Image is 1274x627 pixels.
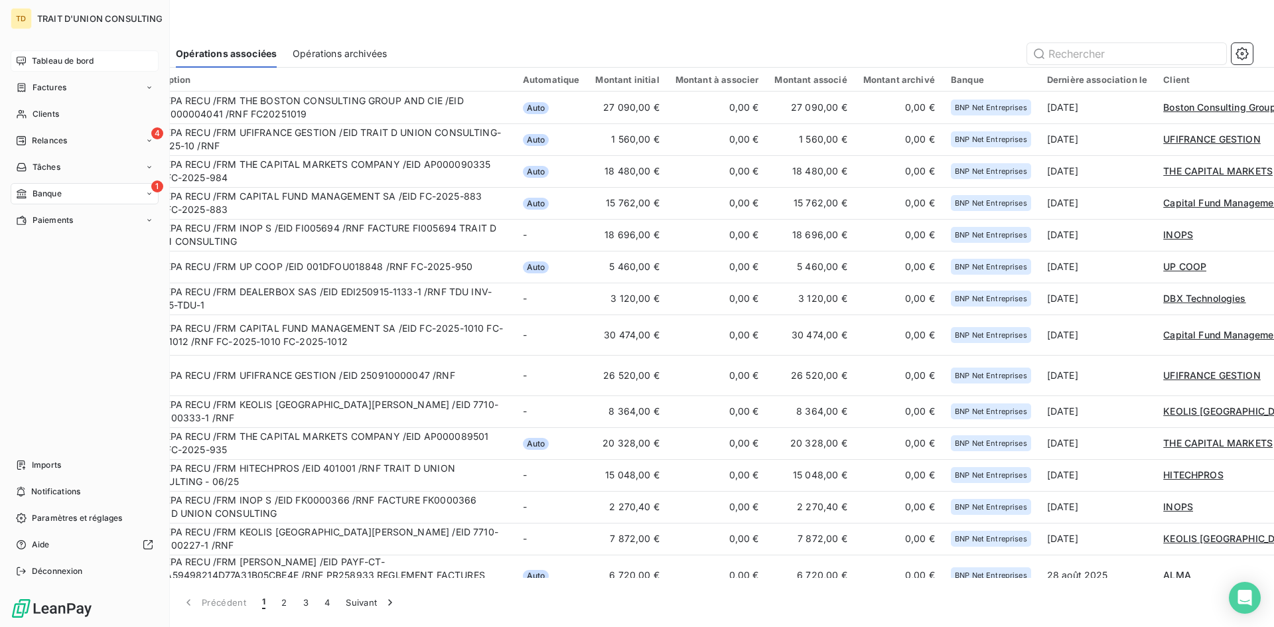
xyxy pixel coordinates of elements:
a: UFIFRANCE GESTION [1163,369,1261,382]
td: 26 520,00 € [587,355,667,395]
td: 0,00 € [855,251,943,283]
a: Aide [11,534,159,555]
span: BNP Net Entreprises [955,263,1027,271]
td: 0,00 € [855,283,943,314]
td: 0,00 € [668,491,767,523]
span: BNP Net Entreprises [955,295,1027,303]
td: 30 474,00 € [587,314,667,355]
td: [DATE] [1039,219,1155,251]
span: BNP Net Entreprises [955,503,1027,511]
a: DBX Technologies [1163,292,1245,305]
td: 0,00 € [855,123,943,155]
input: Rechercher [1027,43,1226,64]
span: Tâches [33,161,60,173]
span: Auto [523,438,549,450]
div: Montant initial [595,74,659,85]
span: BNP Net Entreprises [955,571,1027,579]
td: VIR SEPA RECU /FRM DEALERBOX SAS /EID EDI250915-1133-1 /RNF TDU INV-250915-TDU-1 [133,283,515,314]
a: INOPS [1163,228,1193,242]
div: Montant associé [774,74,847,85]
td: VIR SEPA RECU /FRM UFIFRANCE GESTION /EID TRAIT D UNION CONSULTING-FC-2025-10 /RNF [133,123,515,155]
a: THE CAPITAL MARKETS [1163,437,1273,450]
a: HITECHPROS [1163,468,1224,482]
span: Auto [523,102,549,114]
td: 0,00 € [855,491,943,523]
td: 0,00 € [855,355,943,395]
span: UP COOP [1163,261,1206,272]
td: 0,00 € [668,523,767,555]
span: BNP Net Entreprises [955,471,1027,479]
a: UP COOP [1163,260,1206,273]
td: 0,00 € [668,459,767,491]
span: TRAIT D'UNION CONSULTING [37,13,163,24]
span: Tableau de bord [32,55,94,67]
span: BNP Net Entreprises [955,407,1027,415]
td: VIR SEPA RECU /FRM THE CAPITAL MARKETS COMPANY /EID AP000090335 /RNF FC-2025-984 [133,155,515,187]
span: THE CAPITAL MARKETS [1163,437,1273,449]
td: - [515,314,588,355]
td: VIR SEPA RECU /FRM UP COOP /EID 001DFOU018848 /RNF FC-2025-950 [133,251,515,283]
span: Opérations associées [176,47,277,60]
td: [DATE] [1039,251,1155,283]
td: 0,00 € [855,523,943,555]
td: 0,00 € [668,187,767,219]
td: 0,00 € [668,555,767,595]
button: Suivant [338,589,405,616]
td: - [515,283,588,314]
span: Opérations archivées [293,47,387,60]
span: UFIFRANCE GESTION [1163,370,1261,381]
td: [DATE] [1039,355,1155,395]
a: ALMA [1163,569,1191,582]
span: 1 [262,596,265,609]
td: - [515,395,588,427]
td: 0,00 € [855,92,943,123]
div: Description [141,74,507,85]
span: Relances [32,135,67,147]
td: 27 090,00 € [587,92,667,123]
td: VIR SEPA RECU /FRM UFIFRANCE GESTION /EID 250910000047 /RNF [133,355,515,395]
a: UFIFRANCE GESTION [1163,133,1261,146]
span: UFIFRANCE GESTION [1163,133,1261,145]
td: 28 août 2025 [1039,555,1155,595]
td: [DATE] [1039,187,1155,219]
td: 2 270,40 € [587,491,667,523]
td: 0,00 € [668,427,767,459]
span: DBX Technologies [1163,293,1245,304]
td: 20 328,00 € [587,427,667,459]
td: - [515,219,588,251]
div: Dernière association le [1047,74,1147,85]
a: THE CAPITAL MARKETS [1163,165,1273,178]
td: 18 696,00 € [766,219,855,251]
span: BNP Net Entreprises [955,231,1027,239]
span: Paiements [33,214,73,226]
span: BNP Net Entreprises [955,104,1027,111]
td: [DATE] [1039,155,1155,187]
span: INOPS [1163,501,1193,512]
td: [DATE] [1039,459,1155,491]
td: 7 872,00 € [587,523,667,555]
td: [DATE] [1039,92,1155,123]
td: VIR SEPA RECU /FRM KEOLIS [GEOGRAPHIC_DATA][PERSON_NAME] /EID 7710-1M25000227-1 /RNF [133,523,515,555]
td: 18 696,00 € [587,219,667,251]
td: 8 364,00 € [587,395,667,427]
td: [DATE] [1039,491,1155,523]
div: TD [11,8,32,29]
span: BNP Net Entreprises [955,372,1027,380]
td: 0,00 € [668,355,767,395]
span: HITECHPROS [1163,469,1224,480]
td: [DATE] [1039,427,1155,459]
span: BNP Net Entreprises [955,199,1027,207]
td: [DATE] [1039,395,1155,427]
span: BNP Net Entreprises [955,535,1027,543]
td: 30 474,00 € [766,314,855,355]
td: VIR SEPA RECU /FRM HITECHPROS /EID 401001 /RNF TRAIT D UNION CONSULTING - 06/25 [133,459,515,491]
div: Open Intercom Messenger [1229,582,1261,614]
td: 0,00 € [855,459,943,491]
button: Précédent [174,589,254,616]
td: VIR SEPA RECU /FRM THE CAPITAL MARKETS COMPANY /EID AP000089501 /RNF FC-2025-935 [133,427,515,459]
span: Paramètres et réglages [32,512,122,524]
td: 7 872,00 € [766,523,855,555]
span: ALMA [1163,569,1191,581]
span: Clients [33,108,59,120]
button: 2 [273,589,295,616]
